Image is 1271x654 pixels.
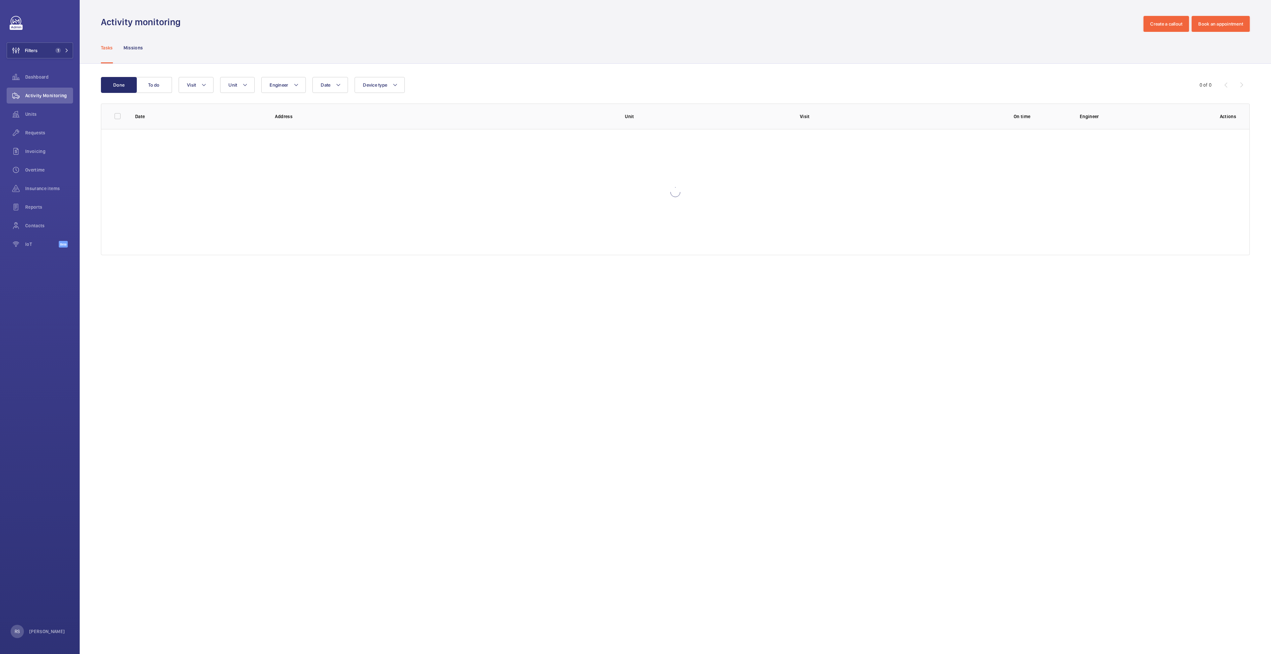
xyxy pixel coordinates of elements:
span: Invoicing [25,148,73,155]
span: Units [25,111,73,117]
button: Filters1 [7,42,73,58]
h1: Activity monitoring [101,16,185,28]
span: Visit [187,82,196,88]
button: Create a callout [1144,16,1189,32]
p: Unit [625,113,789,120]
span: Filters [25,47,38,54]
button: Book an appointment [1192,16,1250,32]
p: [PERSON_NAME] [29,628,65,635]
button: Unit [220,77,255,93]
span: Date [321,82,330,88]
span: Activity Monitoring [25,92,73,99]
button: Device type [355,77,405,93]
button: Done [101,77,137,93]
button: Date [312,77,348,93]
span: 1 [55,48,61,53]
span: Unit [228,82,237,88]
p: Tasks [101,44,113,51]
span: Reports [25,204,73,210]
button: Engineer [261,77,306,93]
span: Engineer [270,82,288,88]
p: Actions [1220,113,1236,120]
span: Insurance items [25,185,73,192]
p: RS [15,628,20,635]
button: To do [136,77,172,93]
span: IoT [25,241,59,248]
span: Requests [25,129,73,136]
p: Missions [124,44,143,51]
p: Date [135,113,264,120]
p: Visit [800,113,964,120]
span: Beta [59,241,68,248]
p: Address [275,113,614,120]
p: On time [975,113,1069,120]
span: Overtime [25,167,73,173]
span: Dashboard [25,74,73,80]
button: Visit [179,77,213,93]
p: Engineer [1080,113,1209,120]
span: Device type [363,82,387,88]
div: 0 of 0 [1200,82,1212,88]
span: Contacts [25,222,73,229]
